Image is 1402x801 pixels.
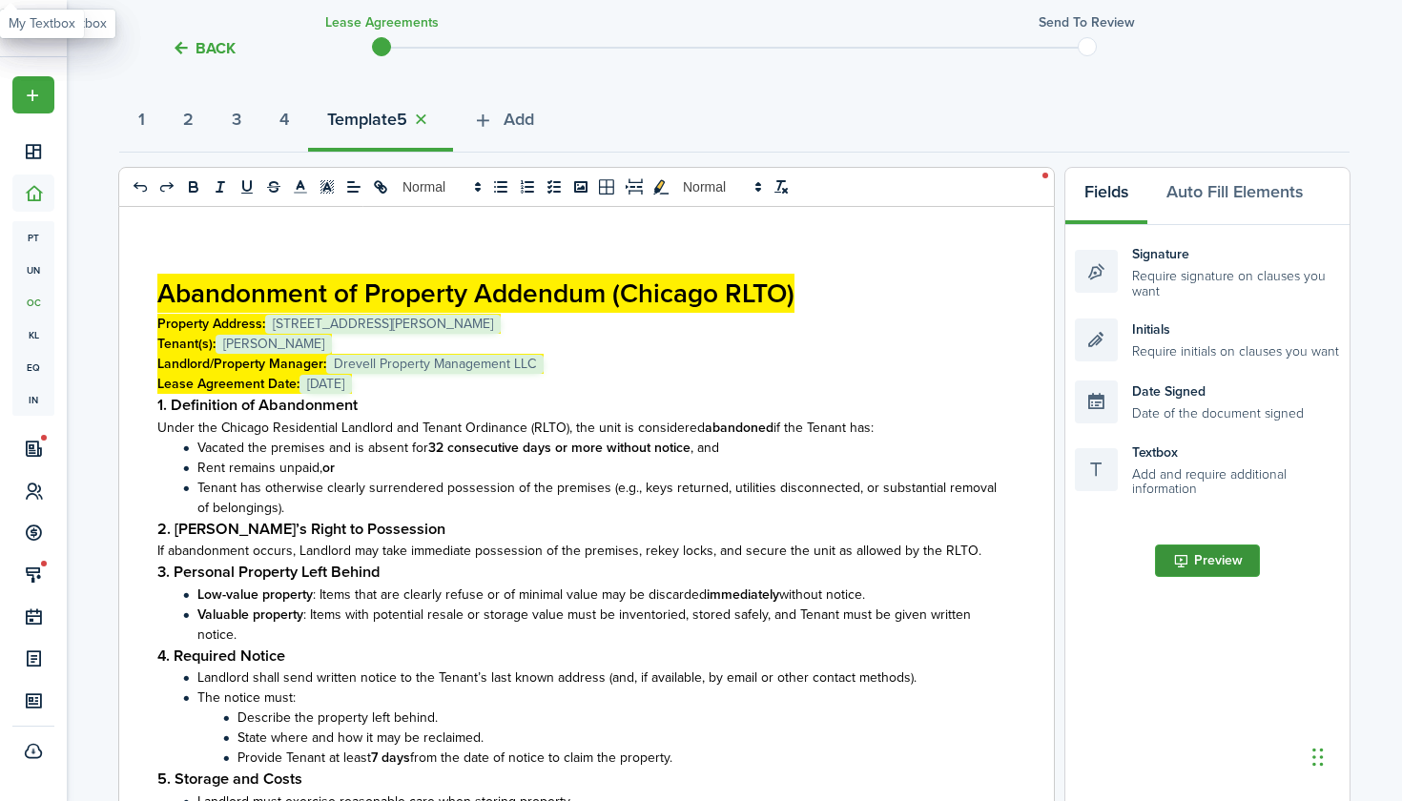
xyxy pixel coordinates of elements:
[234,175,260,198] button: underline
[397,107,407,133] strong: 5
[157,374,299,394] mark: Lease Agreement Date:
[197,438,428,458] span: Vacated the premises and is absent for
[1065,168,1147,225] button: Fields
[279,107,289,133] strong: 4
[157,418,705,438] span: Under the Chicago Residential Landlord and Tenant Ordinance (RLTO), the unit is considered
[407,109,434,131] button: Close tab
[428,438,691,458] strong: 32 consecutive days or more without notice
[157,541,981,561] span: If abandonment occurs, Landlord may take immediate possession of the premises, rekey locks, and s...
[621,175,648,198] button: pageBreak
[260,175,287,198] button: strike
[197,585,313,605] strong: Low-value property
[157,517,445,541] span: 2. [PERSON_NAME]’s Right to Possession
[197,605,303,625] strong: Valuable property
[594,175,621,198] button: table-better
[648,175,674,198] button: toggleMarkYellow: markYellow
[157,314,265,334] mark: Property Address:
[157,334,216,354] mark: Tenant(s):
[197,478,997,518] span: Tenant has otherwise clearly surrendered possession of the premises (e.g., keys returned, utiliti...
[237,748,371,768] span: Provide Tenant at least
[313,585,707,605] span: : Items that are clearly refuse or of minimal value may be discarded
[12,221,54,254] a: pt
[180,175,207,198] button: bold
[237,728,484,748] span: State where and how it may be reclaimed.
[367,175,394,198] button: link
[371,748,410,768] strong: 7 days
[12,286,54,318] a: oc
[541,175,567,198] button: list: check
[504,107,534,133] span: Add
[326,355,544,374] span: Drevell Property Management LLC
[157,274,794,313] mark: Abandonment of Property Addendum (Chicago RLTO)
[157,644,285,667] span: 4. Required Notice
[453,95,553,153] button: Add
[12,254,54,286] a: un
[1312,729,1324,786] div: Drag
[12,351,54,383] a: eq
[322,458,335,478] strong: or
[773,418,874,438] span: if the Tenant has:
[216,335,332,354] span: [PERSON_NAME]
[197,458,322,478] span: Rent remains unpaid,
[157,767,302,791] span: 5. Storage and Costs
[299,375,352,394] span: [DATE]
[707,585,779,605] strong: immediately
[237,708,438,728] span: Describe the property left behind.
[514,175,541,198] button: list: ordered
[138,107,145,133] strong: 1
[12,318,54,351] a: kl
[207,175,234,198] button: italic
[1147,168,1322,225] button: Auto Fill Elements
[157,393,358,417] span: 1. Definition of Abandonment
[232,107,241,133] strong: 3
[157,560,381,584] span: 3. Personal Property Left Behind
[779,585,865,605] span: without notice.
[12,383,54,416] a: in
[487,175,514,198] button: list: bullet
[183,107,194,133] strong: 2
[705,418,773,438] strong: abandoned
[197,688,296,708] span: The notice must:
[197,667,917,688] span: Landlord shall send written notice to the Tenant’s last known address (and, if available, by emai...
[154,175,180,198] button: redo: redo
[691,438,719,458] span: , and
[157,354,326,374] mark: Landlord/Property Manager:
[327,107,397,133] strong: Template
[172,38,236,58] button: Back
[410,748,672,768] span: from the date of notice to claim the property.
[1039,12,1135,32] h3: Send to review
[768,175,794,198] button: clean
[197,605,971,645] span: : Items with potential resale or storage value must be inventoried, stored safely, and Tenant mus...
[12,76,54,113] button: Open menu
[325,12,439,32] h3: Lease Agreements
[1155,544,1260,577] button: Preview
[567,175,594,198] button: image
[18,19,44,37] img: TenantCloud
[1307,709,1402,801] iframe: Chat Widget
[127,175,154,198] button: undo: undo
[265,315,501,334] span: [STREET_ADDRESS][PERSON_NAME]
